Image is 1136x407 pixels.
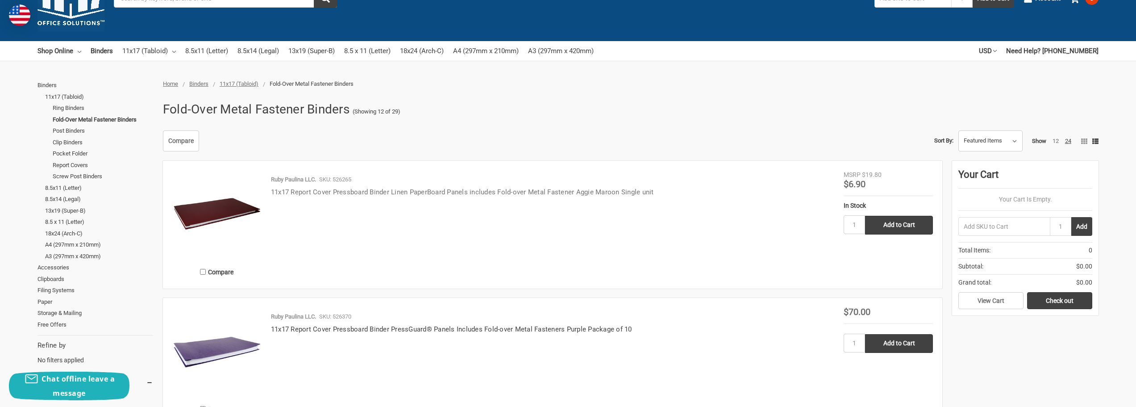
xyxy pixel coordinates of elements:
a: Screw Post Binders [53,171,153,182]
button: Chat offline leave a message [9,372,129,400]
input: Compare [200,269,206,275]
a: Ring Binders [53,102,153,114]
p: Ruby Paulina LLC. [271,175,316,184]
a: 11x17 (Tabloid) [122,41,176,61]
label: Compare [172,264,262,279]
a: Storage & Mailing [37,307,153,319]
a: Pocket Folder [53,148,153,159]
img: 11x17 Report Cover Pressboard Binder Linen PaperBoard Panels includes Fold-over Metal Fastener Ag... [172,170,262,260]
input: Add to Cart [865,334,933,353]
a: View Cart [958,292,1024,309]
h5: Refine by [37,340,153,351]
a: 18x24 (Arch-C) [400,41,444,61]
span: $70.00 [844,306,870,317]
input: Add to Cart [865,216,933,235]
a: Binders [37,80,153,91]
label: Sort By: [934,134,953,147]
a: Fold-Over Metal Fastener Binders [53,114,153,126]
a: Clip Binders [53,137,153,148]
span: Subtotal: [958,262,983,271]
a: Paper [37,296,153,308]
img: duty and tax information for United States [9,4,30,26]
span: Grand total: [958,278,991,287]
a: 18x24 (Arch-C) [45,228,153,239]
div: MSRP [844,170,861,180]
a: 12 [1053,138,1059,144]
a: Compare [163,130,199,152]
div: In Stock [844,201,933,210]
span: $0.00 [1076,262,1092,271]
a: 8.5 x 11 (Letter) [45,216,153,228]
img: 11x17 Report Cover Pressboard Binder PressGuard® Panels Includes Fold-over Metal Fasteners Purple... [172,307,262,397]
a: A3 (297mm x 420mm) [528,41,594,61]
input: Add SKU to Cart [958,217,1050,236]
a: 11x17 Report Cover Pressboard Binder Linen PaperBoard Panels includes Fold-over Metal Fastener Ag... [271,188,654,196]
div: No filters applied [37,340,153,365]
span: Total Items: [958,246,990,255]
a: 11x17 Report Cover Pressboard Binder PressGuard® Panels Includes Fold-over Metal Fasteners Purple... [271,325,632,333]
a: Accessories [37,262,153,273]
span: $19.80 [862,171,882,178]
a: Shop Online [37,41,81,61]
a: Filing Systems [37,285,153,296]
a: A3 (297mm x 420mm) [45,251,153,262]
p: SKU: 526265 [319,175,351,184]
button: Add [1071,217,1092,236]
a: Report Covers [53,159,153,171]
a: 8.5 x 11 (Letter) [344,41,391,61]
a: Binders [91,41,113,61]
p: SKU: 526370 [319,312,351,321]
span: $0.00 [1076,278,1092,287]
a: 11x17 (Tabloid) [45,91,153,103]
span: Fold-Over Metal Fastener Binders [270,80,354,87]
a: 8.5x14 (Legal) [45,193,153,205]
a: Binders [189,80,208,87]
a: A4 (297mm x 210mm) [45,239,153,251]
span: Chat offline leave a message [42,374,115,398]
p: Ruby Paulina LLC. [271,312,316,321]
a: A4 (297mm x 210mm) [453,41,519,61]
a: Post Binders [53,125,153,137]
p: Your Cart Is Empty. [958,195,1092,204]
a: 8.5x11 (Letter) [45,182,153,194]
a: 13x19 (Super-B) [45,205,153,217]
a: 11x17 (Tabloid) [220,80,258,87]
a: Clipboards [37,273,153,285]
a: USD [979,41,997,61]
span: (Showing 12 of 29) [353,107,400,116]
a: 13x19 (Super-B) [288,41,335,61]
a: 8.5x11 (Letter) [185,41,228,61]
a: Need Help? [PHONE_NUMBER] [1006,41,1099,61]
h1: Fold-Over Metal Fastener Binders [163,98,350,121]
div: Your Cart [958,167,1092,189]
span: $6.90 [844,179,866,189]
span: 0 [1089,246,1092,255]
a: 24 [1065,138,1071,144]
a: Check out [1027,292,1092,309]
span: Show [1032,138,1046,144]
a: 8.5x14 (Legal) [237,41,279,61]
a: Home [163,80,178,87]
a: Free Offers [37,319,153,331]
